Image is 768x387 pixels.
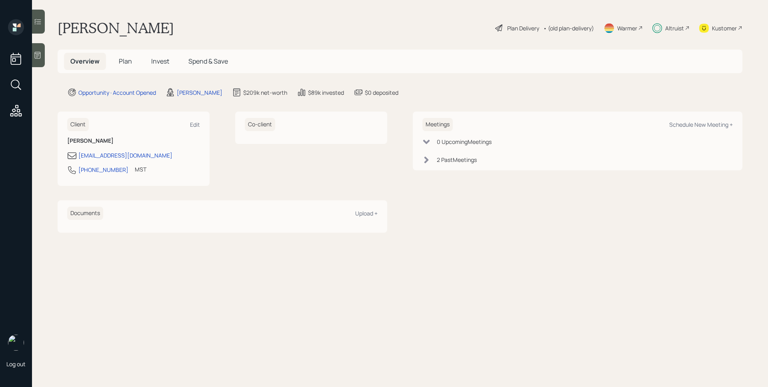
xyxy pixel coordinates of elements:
div: Upload + [355,209,378,217]
h6: Documents [67,207,103,220]
div: • (old plan-delivery) [543,24,594,32]
span: Invest [151,57,169,66]
h6: Meetings [422,118,453,131]
div: 2 Past Meeting s [437,156,477,164]
h6: Co-client [245,118,275,131]
div: Schedule New Meeting + [669,121,733,128]
div: Edit [190,121,200,128]
div: Altruist [665,24,684,32]
div: Log out [6,360,26,368]
div: $89k invested [308,88,344,97]
div: Opportunity · Account Opened [78,88,156,97]
div: MST [135,165,146,174]
div: Warmer [617,24,637,32]
img: james-distasi-headshot.png [8,335,24,351]
span: Plan [119,57,132,66]
div: [EMAIL_ADDRESS][DOMAIN_NAME] [78,151,172,160]
span: Spend & Save [188,57,228,66]
div: [PHONE_NUMBER] [78,166,128,174]
div: $209k net-worth [243,88,287,97]
div: Kustomer [712,24,737,32]
h1: [PERSON_NAME] [58,19,174,37]
div: [PERSON_NAME] [177,88,222,97]
h6: Client [67,118,89,131]
div: Plan Delivery [507,24,539,32]
div: 0 Upcoming Meeting s [437,138,492,146]
h6: [PERSON_NAME] [67,138,200,144]
span: Overview [70,57,100,66]
div: $0 deposited [365,88,398,97]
